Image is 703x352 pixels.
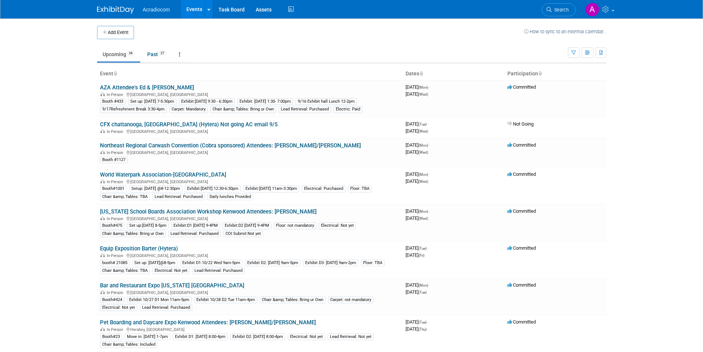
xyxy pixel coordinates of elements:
div: Exhibit:D2 [DATE] 9-4PM [223,222,271,229]
span: Committed [507,282,536,288]
div: Chair &amp; Tables: Included [100,341,158,348]
span: (Tue) [418,290,427,294]
div: Lead Retrieval: Purchased [192,267,245,274]
img: In-Person Event [100,180,105,183]
div: [GEOGRAPHIC_DATA], [GEOGRAPHIC_DATA] [100,149,400,155]
span: (Wed) [418,180,428,184]
div: Booth#475 [100,222,124,229]
a: Search [542,3,576,16]
span: In-Person [107,129,125,134]
div: Set up:[DATE] 8-5pm [127,222,169,229]
div: [GEOGRAPHIC_DATA], [GEOGRAPHIC_DATA] [100,128,400,134]
div: Electric: Paid [334,106,362,113]
span: 27 [158,51,166,56]
span: (Wed) [418,92,428,96]
span: Committed [507,245,536,251]
a: Sort by Participation Type [538,71,542,76]
a: Upcoming34 [97,47,140,61]
img: In-Person Event [100,253,105,257]
span: (Tue) [418,320,427,324]
span: In-Person [107,253,125,258]
div: Booth#23 [100,334,122,340]
button: Add Event [97,26,134,39]
th: Event [97,68,403,80]
div: Floor: TBA [348,185,372,192]
div: [GEOGRAPHIC_DATA], [GEOGRAPHIC_DATA] [100,289,400,295]
span: [DATE] [406,91,428,97]
div: Booth#424 [100,297,124,303]
div: Exhibit D2: [DATE] 8:00-4pm [230,334,285,340]
div: Electrical: Not yet [100,304,137,311]
span: [DATE] [406,215,428,221]
div: Floor: not mandatory [274,222,316,229]
span: (Tue) [418,122,427,126]
div: Lead Retrieval: Not yet [328,334,374,340]
a: Northeast Regional Carwash Convention (Cobra sponsored) Attendees: [PERSON_NAME]/[PERSON_NAME] [100,142,361,149]
a: Sort by Event Name [113,71,117,76]
a: How to sync to an external calendar... [524,29,606,34]
div: Chair &amp; Tables: Bring ur Own [100,230,166,237]
span: In-Person [107,290,125,295]
span: [DATE] [406,142,430,148]
div: Chair &amp; Tables: TBA [100,194,150,200]
div: booth# 21085 [100,260,130,266]
span: - [429,208,430,214]
div: Exhibit:[DATE] 9:30 - 6:30pm [179,98,235,105]
span: Committed [507,142,536,148]
a: AZA Attendee's Ed & [PERSON_NAME] [100,84,194,91]
img: In-Person Event [100,150,105,154]
span: 34 [127,51,135,56]
div: Exhibit 10/28 D2 Tue 11am-4pm [194,297,257,303]
div: Exhibit D1:10/22 Wed 9am-5pm [180,260,242,266]
span: In-Person [107,180,125,184]
span: (Mon) [418,172,428,177]
div: Booth #1127 [100,157,128,163]
img: In-Person Event [100,290,105,294]
span: [DATE] [406,171,430,177]
div: [GEOGRAPHIC_DATA], [GEOGRAPHIC_DATA] [100,215,400,221]
div: Chair &amp; Tables: TBA [100,267,150,274]
div: Exhibit D1: [DATE] 8:00-4pm [173,334,228,340]
img: In-Person Event [100,327,105,331]
span: [DATE] [406,178,428,184]
span: [DATE] [406,319,429,325]
span: - [429,282,430,288]
div: Electrical: Purchased [302,185,345,192]
div: Lead Retrieval: Purchased [168,230,221,237]
div: Carpet: not mandatory [328,297,373,303]
div: Set up: [DATE] 7-5:30pm [128,98,176,105]
span: [DATE] [406,252,424,258]
span: [DATE] [406,149,428,155]
span: In-Person [107,327,125,332]
span: (Mon) [418,85,428,89]
div: [GEOGRAPHIC_DATA], [GEOGRAPHIC_DATA] [100,252,400,258]
span: [DATE] [406,326,427,332]
span: [DATE] [406,282,430,288]
a: Equip Exposition Barter (Hytera) [100,245,178,252]
img: In-Person Event [100,129,105,133]
div: Hershey, [GEOGRAPHIC_DATA] [100,326,400,332]
span: [DATE] [406,84,430,90]
div: Exhibit:D1 [DATE] 9-4PM [171,222,220,229]
div: Chair &amp; Tables: Bring ur Own [260,297,325,303]
span: (Wed) [418,129,428,133]
div: Move in: [DATE] 1-7pm [125,334,170,340]
a: CFX chattanooga, [GEOGRAPHIC_DATA] (Hytera) Not going AC email 9/5 [100,121,278,128]
span: In-Person [107,92,125,97]
th: Participation [504,68,606,80]
div: Exhibit D3: [DATE] 9am-2pm [303,260,358,266]
div: Electrical: Not yet [288,334,325,340]
div: 9/16 Exhibit hall Lunch 12-2pm [296,98,357,105]
span: (Thu) [418,327,427,331]
span: Committed [507,84,536,90]
div: Setup: [DATE] @8-12:30pm [129,185,182,192]
span: Acradiocom [143,7,170,13]
span: [DATE] [406,289,427,295]
span: Not Going [507,121,534,127]
span: - [429,171,430,177]
span: [DATE] [406,208,430,214]
span: - [428,319,429,325]
span: Search [552,7,569,13]
span: Committed [507,319,536,325]
a: Past27 [142,47,172,61]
